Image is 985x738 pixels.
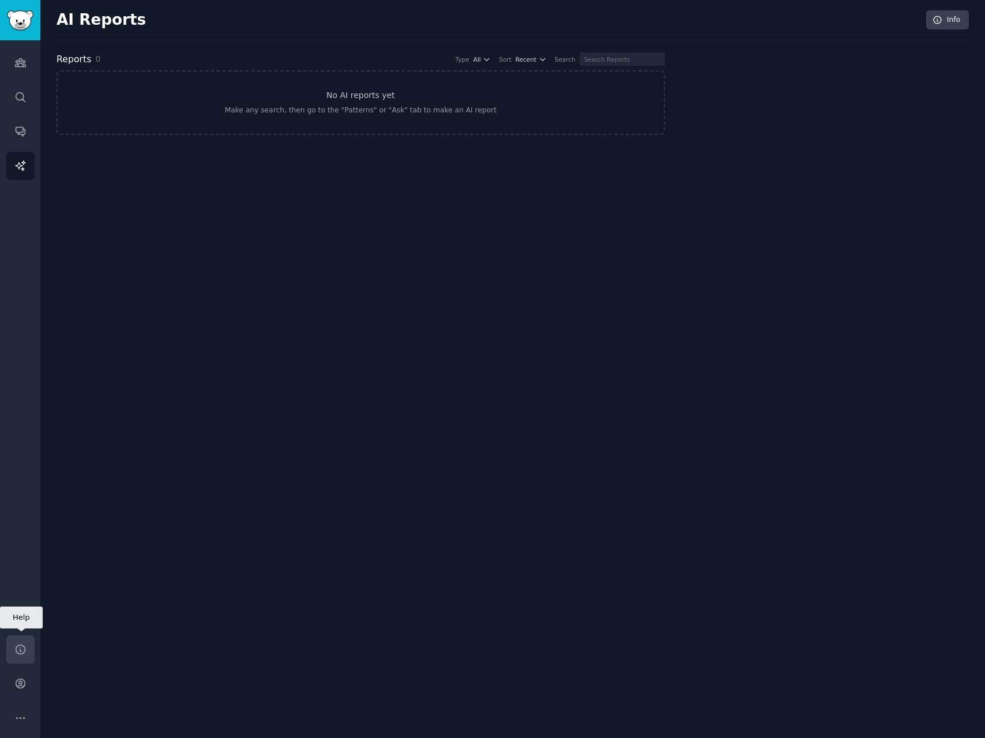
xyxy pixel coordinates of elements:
span: Recent [516,55,536,63]
div: Type [456,55,469,63]
a: Info [926,10,969,30]
h3: No AI reports yet [326,89,395,101]
span: 0 [95,54,100,63]
div: Sort [499,55,512,63]
h2: Reports [57,52,91,67]
button: All [473,55,491,63]
div: Search [555,55,576,63]
span: All [473,55,481,63]
a: No AI reports yetMake any search, then go to the "Patterns" or "Ask" tab to make an AI report [57,70,665,135]
img: GummySearch logo [7,10,33,31]
div: Make any search, then go to the "Patterns" or "Ask" tab to make an AI report [225,106,497,116]
button: Recent [516,55,547,63]
input: Search Reports [580,52,665,66]
h2: AI Reports [57,11,146,29]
